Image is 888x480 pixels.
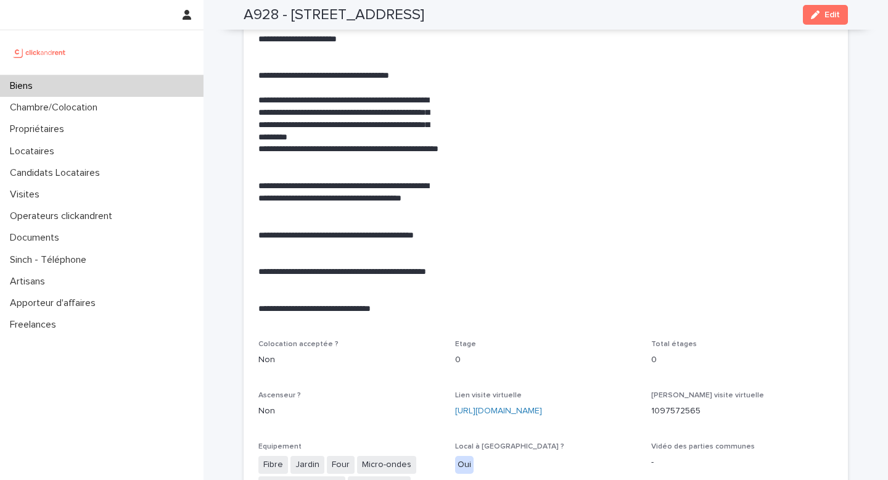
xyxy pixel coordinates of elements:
[5,210,122,222] p: Operateurs clickandrent
[5,276,55,288] p: Artisans
[651,341,697,348] span: Total étages
[651,354,833,366] p: 0
[10,40,70,65] img: UCB0brd3T0yccxBKYDjQ
[803,5,848,25] button: Edit
[5,167,110,179] p: Candidats Locataires
[5,297,105,309] p: Apporteur d'affaires
[455,443,564,450] span: Local à [GEOGRAPHIC_DATA] ?
[258,456,288,474] span: Fibre
[651,405,833,418] p: 1097572565
[455,341,476,348] span: Etage
[651,443,755,450] span: Vidéo des parties communes
[357,456,416,474] span: Micro-ondes
[327,456,355,474] span: Four
[824,10,840,19] span: Edit
[455,354,637,366] p: 0
[5,80,43,92] p: Biens
[5,232,69,244] p: Documents
[258,405,440,418] p: Non
[5,146,64,157] p: Locataires
[651,392,764,399] span: [PERSON_NAME] visite virtuelle
[244,6,424,24] h2: A928 - [STREET_ADDRESS]
[258,443,302,450] span: Equipement
[5,254,96,266] p: Sinch - Téléphone
[258,392,301,399] span: Ascenseur ?
[651,456,833,469] p: -
[5,189,49,201] p: Visites
[455,392,522,399] span: Lien visite virtuelle
[258,341,339,348] span: Colocation acceptée ?
[5,319,66,331] p: Freelances
[455,407,542,415] a: [URL][DOMAIN_NAME]
[258,354,440,366] p: Non
[290,456,324,474] span: Jardin
[5,123,74,135] p: Propriétaires
[5,102,107,114] p: Chambre/Colocation
[455,456,474,474] div: Oui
